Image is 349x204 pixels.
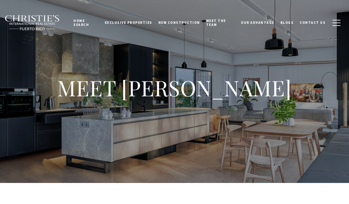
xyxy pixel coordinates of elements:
[238,15,277,30] a: Our Advantage
[5,15,60,30] img: Christie's International Real Estate black text logo
[203,13,238,32] a: Meet the Team
[158,20,200,25] span: New Construction
[277,15,297,30] a: Blogs
[70,13,101,32] a: Home Search
[280,20,294,25] span: Blogs
[102,15,155,30] a: Exclusive Properties
[53,74,296,101] h1: MEET [PERSON_NAME]
[241,20,274,25] span: Our Advantage
[105,20,152,25] span: Exclusive Properties
[155,15,203,30] a: New Construction
[300,20,326,25] span: Contact Us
